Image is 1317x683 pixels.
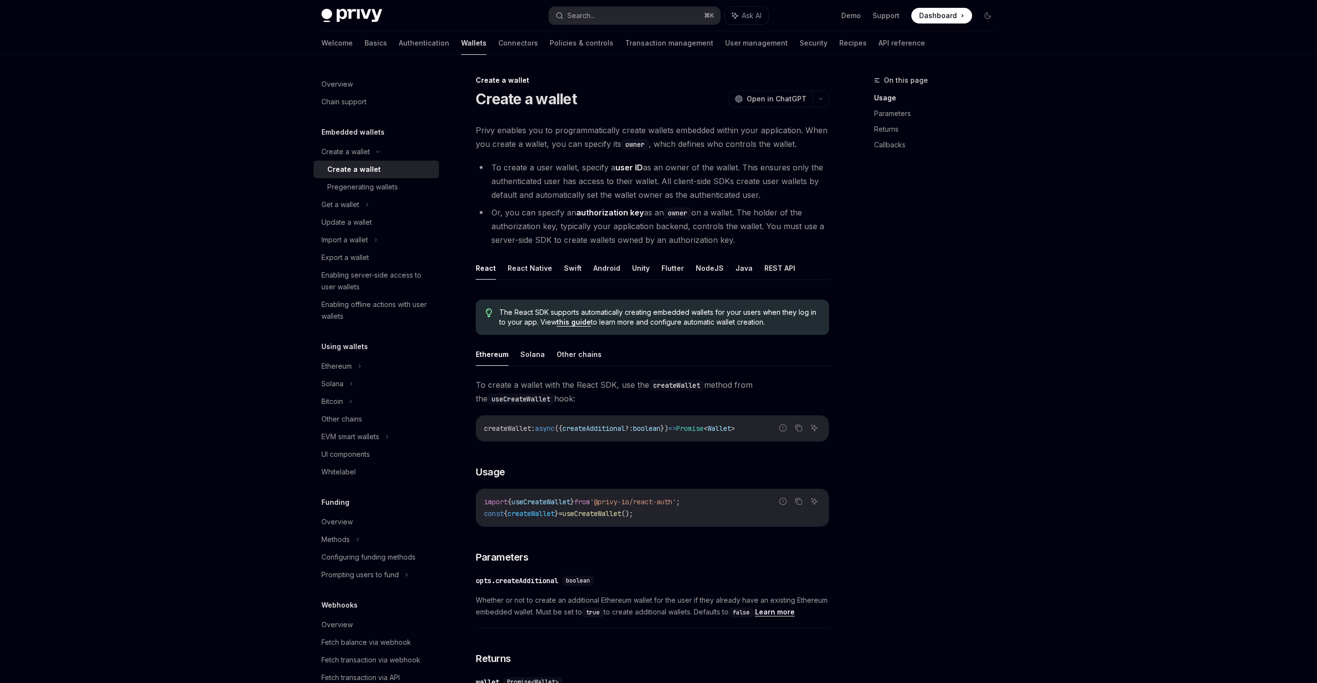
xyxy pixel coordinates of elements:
span: }) [660,424,668,433]
button: Ethereum [476,343,509,366]
a: User management [725,31,788,55]
div: Create a wallet [476,75,829,85]
div: Get a wallet [321,199,359,211]
span: boolean [633,424,660,433]
span: { [504,509,508,518]
a: Connectors [498,31,538,55]
span: const [484,509,504,518]
span: useCreateWallet [512,497,570,506]
button: Swift [564,257,582,280]
button: Ask AI [808,422,821,434]
span: Open in ChatGPT [747,94,806,104]
span: Returns [476,652,511,665]
a: Fetch balance via webhook [314,634,439,651]
code: useCreateWallet [488,394,554,404]
a: Create a wallet [314,161,439,178]
div: Search... [567,10,595,22]
button: React [476,257,496,280]
li: To create a user wallet, specify a as an owner of the wallet. This ensures only the authenticated... [476,161,829,202]
a: Demo [841,11,861,21]
span: Whether or not to create an additional Ethereum wallet for the user if they already have an exist... [476,594,829,618]
span: createWallet [484,424,531,433]
code: owner [621,139,649,150]
span: < [704,424,707,433]
a: Security [800,31,828,55]
span: ⌘ K [704,12,714,20]
a: Whitelabel [314,463,439,481]
h5: Embedded wallets [321,126,385,138]
code: createWallet [649,380,704,391]
button: Report incorrect code [777,495,789,508]
button: Android [593,257,620,280]
span: useCreateWallet [562,509,621,518]
span: import [484,497,508,506]
a: Update a wallet [314,213,439,231]
div: Pregenerating wallets [327,181,398,193]
span: Promise [676,424,704,433]
span: } [570,497,574,506]
span: : [531,424,535,433]
a: Overview [314,75,439,93]
button: Copy the contents from the code block [792,422,805,434]
a: Returns [874,121,1003,137]
svg: Tip [486,308,492,317]
button: Open in ChatGPT [729,91,812,107]
a: Overview [314,616,439,634]
div: Update a wallet [321,216,372,228]
button: React Native [508,257,552,280]
div: Fetch transaction via webhook [321,654,420,666]
code: owner [664,208,691,218]
div: Methods [321,534,350,545]
button: NodeJS [696,257,724,280]
div: UI components [321,448,370,460]
a: Overview [314,513,439,531]
button: REST API [764,257,795,280]
a: Basics [365,31,387,55]
div: Whitelabel [321,466,356,478]
a: Fetch transaction via webhook [314,651,439,669]
span: Parameters [476,550,528,564]
div: Enabling offline actions with user wallets [321,299,433,322]
a: Dashboard [911,8,972,24]
h5: Webhooks [321,599,358,611]
span: boolean [566,577,590,585]
span: ; [676,497,680,506]
div: Configuring funding methods [321,551,415,563]
span: { [508,497,512,506]
button: Toggle dark mode [980,8,996,24]
a: Enabling offline actions with user wallets [314,296,439,325]
a: Policies & controls [550,31,613,55]
a: Parameters [874,106,1003,121]
div: Bitcoin [321,396,343,407]
span: from [574,497,590,506]
div: Create a wallet [327,164,381,175]
button: Search...⌘K [549,7,720,24]
span: On this page [884,74,928,86]
button: Ask AI [725,7,768,24]
span: The React SDK supports automatically creating embedded wallets for your users when they log in to... [499,307,819,327]
span: ({ [555,424,562,433]
div: Import a wallet [321,234,368,246]
div: Ethereum [321,360,352,372]
a: Enabling server-side access to user wallets [314,266,439,296]
div: Solana [321,378,343,390]
code: true [582,608,604,617]
span: '@privy-io/react-auth' [590,497,676,506]
a: Welcome [321,31,353,55]
span: Dashboard [919,11,957,21]
div: Overview [321,516,353,528]
div: Chain support [321,96,366,108]
span: createWallet [508,509,555,518]
span: } [555,509,559,518]
button: Solana [520,343,545,366]
span: = [559,509,562,518]
a: Learn more [755,608,795,616]
a: Configuring funding methods [314,548,439,566]
div: Export a wallet [321,252,369,263]
span: ?: [625,424,633,433]
button: Flutter [661,257,684,280]
strong: user ID [615,163,643,172]
button: Ask AI [808,495,821,508]
a: Wallets [461,31,487,55]
span: To create a wallet with the React SDK, use the method from the hook: [476,378,829,405]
